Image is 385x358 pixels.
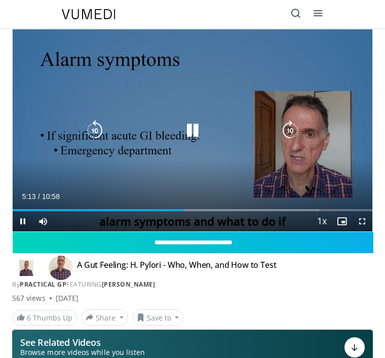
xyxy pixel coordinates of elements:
[20,337,145,347] p: See Related Videos
[56,293,79,303] div: [DATE]
[62,9,115,19] img: VuMedi Logo
[27,313,31,323] span: 6
[102,280,156,289] a: [PERSON_NAME]
[312,211,332,231] button: Playback Rate
[42,192,60,201] span: 10:58
[12,293,46,303] span: 567 views
[49,256,73,280] img: Avatar
[20,280,66,289] a: Practical GP
[13,209,372,211] div: Progress Bar
[352,211,372,231] button: Fullscreen
[332,211,352,231] button: Enable picture-in-picture mode
[12,260,41,276] img: Practical GP
[132,309,184,326] button: Save to
[81,309,128,326] button: Share
[13,211,33,231] button: Pause
[20,347,145,357] span: Browse more videos while you listen
[12,310,77,326] a: 6 Thumbs Up
[38,192,40,201] span: /
[12,280,373,289] div: By FEATURING
[13,29,372,231] video-js: Video Player
[33,211,53,231] button: Mute
[22,192,35,201] span: 5:13
[77,260,277,276] h4: A Gut Feeling: H. Pylori - Who, When, and How to Test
